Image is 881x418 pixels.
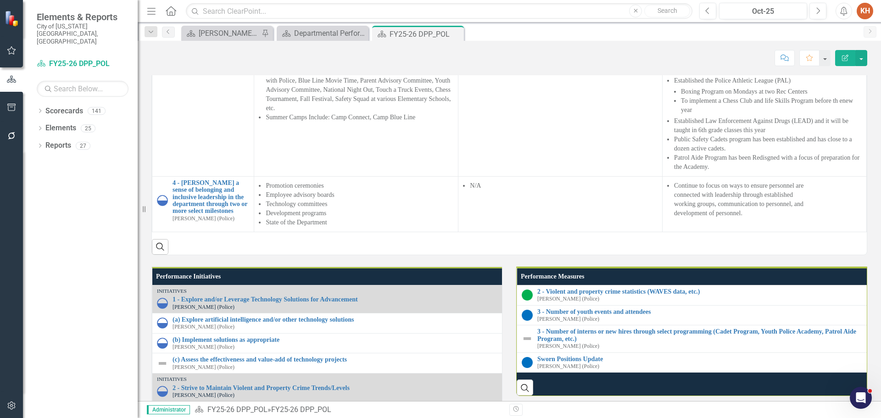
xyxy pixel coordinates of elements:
li: N/A [470,181,658,190]
div: » [195,405,502,415]
span: Elements & Reports [37,11,128,22]
img: No Target Established [522,357,533,368]
div: Initiatives [157,288,502,294]
li: State of the Department [266,218,453,227]
a: Sworn Positions Update [537,356,873,362]
a: FY25-26 DPP_POL [207,405,268,414]
a: (a) Explore artificial intelligence and/or other technology solutions [173,316,502,323]
li: Development programs [266,209,453,218]
li: Established the Police Athletic League (PAL) [674,76,862,115]
span: Administrator [147,405,190,414]
td: Double-Click to Edit Right Click for Context Menu [152,373,507,401]
small: [PERSON_NAME] (Police) [173,324,234,330]
li: Public Safety Cadets program has been established and has close to a dozen active cadets. [674,135,862,153]
small: [PERSON_NAME] (Police) [173,364,234,370]
small: City of [US_STATE][GEOGRAPHIC_DATA], [GEOGRAPHIC_DATA] [37,22,128,45]
iframe: Intercom live chat [850,387,872,409]
li: Events Include: Back to School Events, Badges and Burgers, Popsicles with Police, Blue Line Movie... [266,67,453,113]
a: Departmental Performance Plans - 3 Columns [279,28,366,39]
td: Double-Click to Edit Right Click for Context Menu [152,333,507,353]
img: In Progress [157,386,168,397]
td: Double-Click to Edit Right Click for Context Menu [517,352,878,373]
li: Patrol Aide Program has been Redisgned with a focus of preparation for the Academy. [674,153,862,172]
small: [PERSON_NAME] (Police) [173,216,234,222]
a: [PERSON_NAME]'s Home [184,28,259,39]
li: To implement a Chess Club and life Skills Program before th enew year [681,96,862,115]
img: On Target [522,290,533,301]
small: [PERSON_NAME] (Police) [537,363,599,369]
img: In Progress [157,338,168,349]
small: [PERSON_NAME] (Police) [537,343,599,349]
a: 2 - Strive to Maintain Violent and Property Crime Trends/Levels [173,385,502,391]
small: [PERSON_NAME] (Police) [537,296,599,302]
div: Initiatives [157,376,502,382]
div: Departmental Performance Plans - 3 Columns [294,28,366,39]
td: Double-Click to Edit Right Click for Context Menu [517,285,878,305]
a: 1 - Explore and/or Leverage Technology Solutions for Advancement [173,296,502,303]
img: In Progress [157,318,168,329]
td: Double-Click to Edit Right Click for Context Menu [152,285,507,313]
img: No Target Established [522,310,533,321]
div: FY25-26 DPP_POL [390,28,462,40]
a: FY25-26 DPP_POL [37,59,128,69]
td: Double-Click to Edit Right Click for Context Menu [152,353,507,373]
input: Search ClearPoint... [186,3,692,19]
li: Promotion ceremonies [266,181,453,190]
button: Oct-25 [719,3,807,19]
div: FY25-26 DPP_POL [271,405,331,414]
td: Double-Click to Edit Right Click for Context Menu [517,325,878,352]
small: [PERSON_NAME] (Police) [173,392,234,398]
a: 3 - Number of youth events and attendees [537,308,873,315]
a: 4 - [PERSON_NAME] a sense of belonging and inclusive leadership in the department through two or ... [173,179,249,215]
img: Not Defined [522,333,533,344]
a: Reports [45,140,71,151]
div: 25 [81,124,95,132]
button: KH [857,3,873,19]
a: 2 - Violent and property crime statistics (WAVES data, etc.) [537,288,873,295]
li: Continue to focus on ways to ensure personnel are connected with leadership through established w... [674,181,862,218]
li: Summer Camps Include: Camp Connect, Camp Blue Line [266,113,453,122]
a: Scorecards [45,106,83,117]
td: Double-Click to Edit Right Click for Context Menu [152,313,507,333]
td: Double-Click to Edit Right Click for Context Menu [517,305,878,325]
button: Search [644,5,690,17]
small: [PERSON_NAME] (Police) [537,316,599,322]
a: (b) Implement solutions as appropriate [173,336,502,343]
a: 3 - Number of interns or new hires through select programming (Cadet Program, Youth Police Academ... [537,328,873,342]
li: Boxing Program on Mondays at two Rec Centers [681,87,862,96]
div: 141 [88,107,106,115]
span: Search [658,7,677,14]
div: 27 [76,142,90,150]
li: Employee advisory boards [266,190,453,200]
a: (c) Assess the effectiveness and value-add of technology projects [173,356,502,363]
img: In Progress [157,298,168,309]
input: Search Below... [37,81,128,97]
div: Oct-25 [722,6,804,17]
small: [PERSON_NAME] (Police) [173,304,234,310]
li: Technology committees [266,200,453,209]
a: Elements [45,123,76,134]
img: In Progress [157,195,168,206]
li: Established Law Enforcement Against Drugs (LEAD) and it will be taught in 6th grade classes this ... [674,117,862,135]
img: Not Defined [157,358,168,369]
small: [PERSON_NAME] (Police) [173,344,234,350]
img: ClearPoint Strategy [5,10,21,26]
div: [PERSON_NAME]'s Home [199,28,259,39]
